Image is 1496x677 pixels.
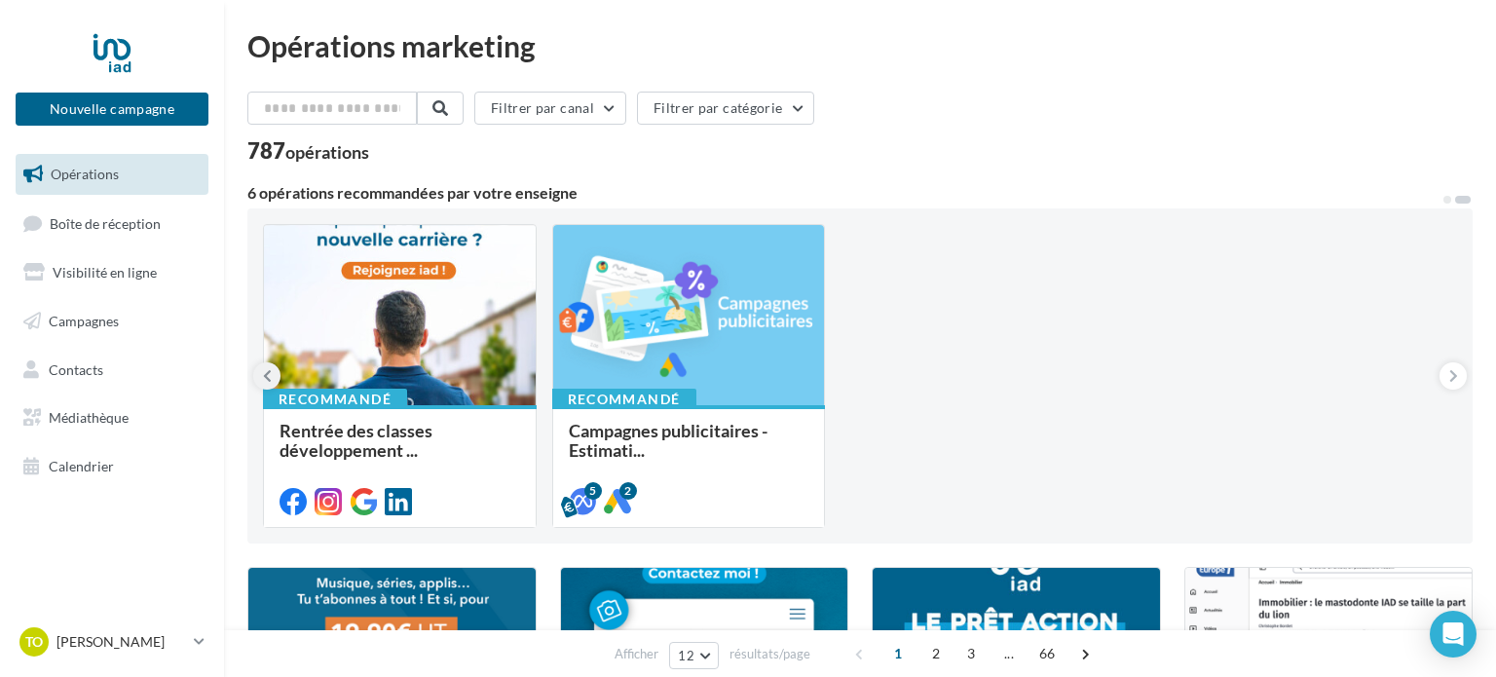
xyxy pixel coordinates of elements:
span: Visibilité en ligne [53,264,157,281]
p: [PERSON_NAME] [56,632,186,652]
div: Recommandé [552,389,696,410]
span: 1 [882,638,914,669]
a: Opérations [12,154,212,195]
div: opérations [285,143,369,161]
span: Campagnes [49,313,119,329]
span: Contacts [49,360,103,377]
div: 2 [619,482,637,500]
a: To [PERSON_NAME] [16,623,208,660]
span: Rentrée des classes développement ... [280,420,432,461]
div: 6 opérations recommandées par votre enseigne [247,185,1441,201]
a: Contacts [12,350,212,391]
span: 3 [955,638,987,669]
span: To [25,632,43,652]
span: Campagnes publicitaires - Estimati... [569,420,767,461]
button: Nouvelle campagne [16,93,208,126]
a: Boîte de réception [12,203,212,244]
span: 66 [1031,638,1064,669]
span: Boîte de réception [50,214,161,231]
button: 12 [669,642,719,669]
span: 12 [678,648,694,663]
div: Open Intercom Messenger [1430,611,1477,658]
span: Calendrier [49,458,114,474]
span: Médiathèque [49,409,129,426]
div: Opérations marketing [247,31,1473,60]
button: Filtrer par catégorie [637,92,814,125]
button: Filtrer par canal [474,92,626,125]
a: Calendrier [12,446,212,487]
div: 5 [584,482,602,500]
a: Médiathèque [12,397,212,438]
span: Afficher [615,645,658,663]
a: Campagnes [12,301,212,342]
div: Recommandé [263,389,407,410]
span: Opérations [51,166,119,182]
div: 787 [247,140,369,162]
span: 2 [920,638,952,669]
span: ... [993,638,1025,669]
span: résultats/page [729,645,810,663]
a: Visibilité en ligne [12,252,212,293]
